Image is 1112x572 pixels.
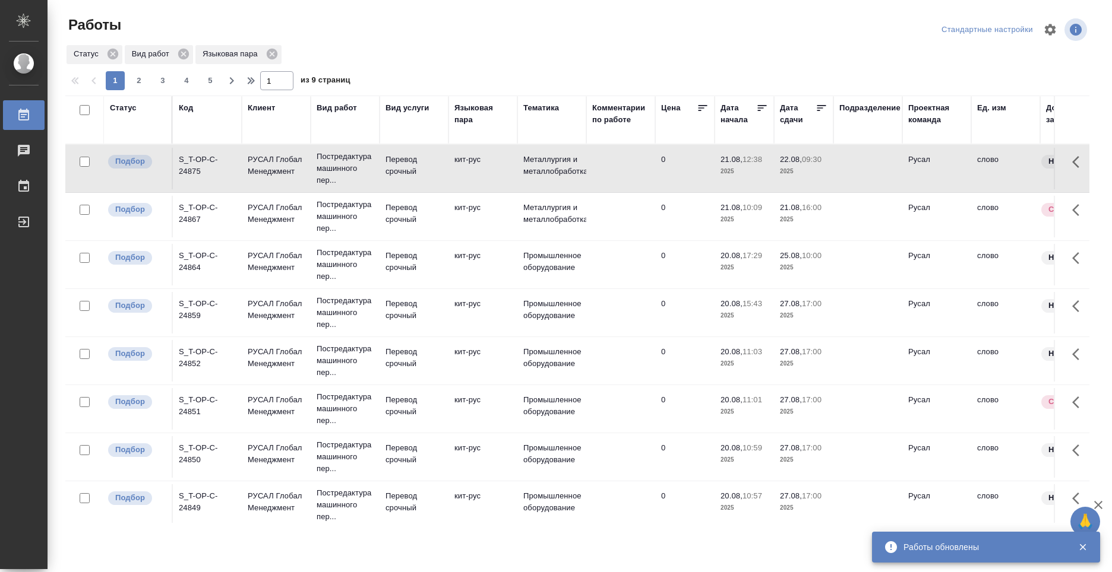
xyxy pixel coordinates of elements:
p: Постредактура машинного пер... [317,295,374,331]
p: РУСАЛ Глобал Менеджмент [248,154,305,177]
div: Можно подбирать исполнителей [107,154,166,170]
td: кит-рус [448,436,517,478]
td: 0 [655,292,715,333]
p: 2025 [780,358,827,370]
p: 17:00 [802,299,822,308]
p: Постредактура машинного пер... [317,487,374,523]
p: Срочный [1048,204,1084,215]
div: S_T-OP-C-24875 [179,154,236,177]
p: Перевод срочный [386,442,443,466]
p: 2025 [721,454,768,466]
td: 0 [655,148,715,189]
div: Дата начала [721,102,756,126]
p: 10:00 [802,251,822,260]
td: Русал [902,340,971,382]
p: Промышленное оборудование [523,250,580,274]
p: Промышленное оборудование [523,490,580,514]
td: 0 [655,244,715,285]
p: 20.08, [721,251,743,260]
div: Комментарии по работе [592,102,649,126]
span: 5 [201,75,220,87]
p: 2025 [780,406,827,418]
td: 0 [655,196,715,237]
p: 20.08, [721,299,743,308]
p: Промышленное оборудование [523,346,580,370]
td: слово [971,196,1040,237]
p: 21.08, [721,203,743,212]
td: слово [971,292,1040,333]
td: слово [971,436,1040,478]
p: Постредактура машинного пер... [317,343,374,379]
td: Русал [902,148,971,189]
div: Можно подбирать исполнителей [107,202,166,218]
td: Русал [902,436,971,478]
p: 20.08, [721,347,743,356]
p: Вид работ [132,48,173,60]
p: 2025 [721,262,768,274]
td: слово [971,244,1040,285]
div: Можно подбирать исполнителей [107,298,166,314]
p: 2025 [721,406,768,418]
td: слово [971,484,1040,526]
span: 3 [153,75,172,87]
span: 2 [129,75,149,87]
p: Языковая пара [203,48,262,60]
button: Здесь прячутся важные кнопки [1065,196,1094,224]
div: Работы обновлены [903,541,1060,553]
div: Можно подбирать исполнителей [107,442,166,458]
p: Нормальный [1048,155,1100,167]
div: S_T-OP-C-24852 [179,346,236,370]
div: Доп. статус заказа [1046,102,1108,126]
div: Тематика [523,102,559,114]
p: 2025 [780,310,827,322]
div: S_T-OP-C-24851 [179,394,236,418]
p: 17:29 [743,251,762,260]
td: Русал [902,244,971,285]
p: Нормальный [1048,300,1100,312]
td: кит-рус [448,196,517,237]
div: Можно подбирать исполнителей [107,490,166,506]
button: 3 [153,71,172,90]
p: Подбор [115,155,145,167]
p: 2025 [780,502,827,514]
p: Перевод срочный [386,298,443,322]
td: кит-рус [448,148,517,189]
div: Клиент [248,102,275,114]
p: 12:38 [743,155,762,164]
p: Перевод срочный [386,250,443,274]
div: Ед. изм [977,102,1006,114]
p: 27.08, [780,395,802,404]
p: РУСАЛ Глобал Менеджмент [248,394,305,418]
p: 10:57 [743,491,762,500]
button: Здесь прячутся важные кнопки [1065,340,1094,368]
p: Постредактура машинного пер... [317,199,374,234]
div: S_T-OP-C-24864 [179,250,236,274]
div: Языковая пара [195,45,282,64]
p: Постредактура машинного пер... [317,391,374,427]
div: Подразделение [839,102,901,114]
p: Перевод срочный [386,202,443,225]
p: Перевод срочный [386,490,443,514]
p: Промышленное оборудование [523,442,580,466]
button: 2 [129,71,149,90]
p: 15:43 [743,299,762,308]
p: Промышленное оборудование [523,298,580,322]
p: РУСАЛ Глобал Менеджмент [248,490,305,514]
button: 5 [201,71,220,90]
p: РУСАЛ Глобал Менеджмент [248,202,305,225]
p: 27.08, [780,299,802,308]
p: Подбор [115,396,145,408]
p: Нормальный [1048,252,1100,263]
span: из 9 страниц [301,73,350,90]
td: слово [971,340,1040,382]
td: 0 [655,340,715,382]
p: 20.08, [721,443,743,452]
p: 17:00 [802,395,822,404]
div: Вид работ [125,45,193,64]
p: РУСАЛ Глобал Менеджмент [248,346,305,370]
td: слово [971,388,1040,430]
p: РУСАЛ Глобал Менеджмент [248,442,305,466]
p: 11:01 [743,395,762,404]
div: Вид работ [317,102,357,114]
button: Здесь прячутся важные кнопки [1065,148,1094,176]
